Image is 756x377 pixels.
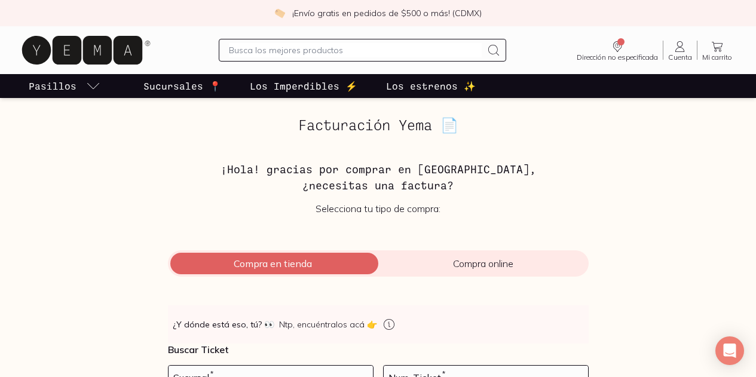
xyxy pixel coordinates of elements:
[264,318,274,330] span: 👀
[141,74,224,98] a: Sucursales 📍
[168,258,378,269] span: Compra en tienda
[378,258,589,269] span: Compra online
[668,54,692,61] span: Cuenta
[26,74,103,98] a: pasillo-todos-link
[702,54,732,61] span: Mi carrito
[168,161,589,193] h3: ¡Hola! gracias por comprar en [GEOGRAPHIC_DATA], ¿necesitas una factura?
[697,39,737,61] a: Mi carrito
[168,117,589,133] h2: Facturación Yema 📄
[577,54,658,61] span: Dirección no especificada
[247,74,360,98] a: Los Imperdibles ⚡️
[279,318,377,330] span: Ntp, encuéntralos acá 👉
[173,318,274,330] strong: ¿Y dónde está eso, tú?
[274,8,285,19] img: check
[715,336,744,365] div: Open Intercom Messenger
[168,344,589,355] p: Buscar Ticket
[292,7,482,19] p: ¡Envío gratis en pedidos de $500 o más! (CDMX)
[143,79,221,93] p: Sucursales 📍
[572,39,663,61] a: Dirección no especificada
[29,79,76,93] p: Pasillos
[663,39,697,61] a: Cuenta
[250,79,357,93] p: Los Imperdibles ⚡️
[384,74,478,98] a: Los estrenos ✨
[168,203,589,214] p: Selecciona tu tipo de compra:
[229,43,481,57] input: Busca los mejores productos
[386,79,476,93] p: Los estrenos ✨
